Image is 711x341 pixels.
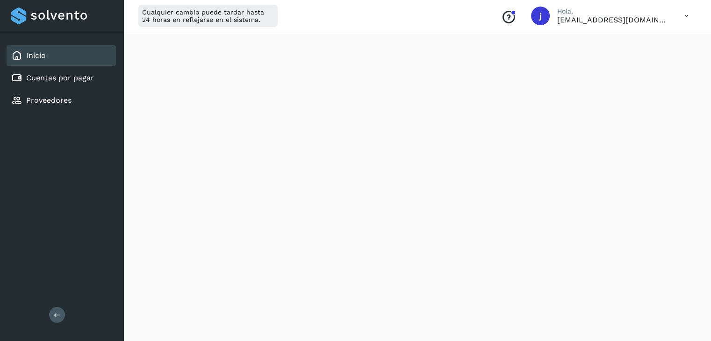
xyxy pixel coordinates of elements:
[26,96,72,105] a: Proveedores
[557,15,669,24] p: jrodriguez@kalapata.co
[138,5,278,27] div: Cualquier cambio puede tardar hasta 24 horas en reflejarse en el sistema.
[7,90,116,111] div: Proveedores
[557,7,669,15] p: Hola,
[26,73,94,82] a: Cuentas por pagar
[7,45,116,66] div: Inicio
[26,51,46,60] a: Inicio
[7,68,116,88] div: Cuentas por pagar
